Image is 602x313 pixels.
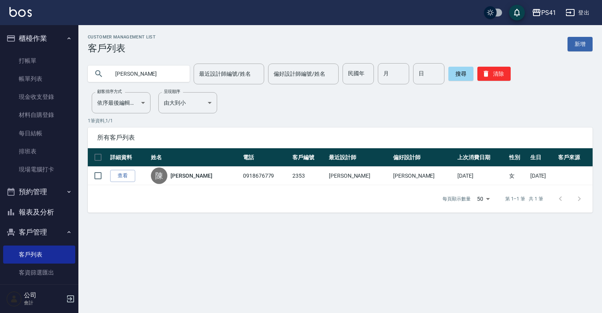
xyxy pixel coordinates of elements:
[3,182,75,202] button: 預約管理
[3,202,75,222] button: 報表及分析
[88,117,593,124] p: 1 筆資料, 1 / 1
[108,148,149,167] th: 詳細資料
[3,70,75,88] a: 帳單列表
[290,148,327,167] th: 客戶編號
[3,246,75,264] a: 客戶列表
[241,167,290,185] td: 0918676779
[541,8,556,18] div: PS41
[3,52,75,70] a: 打帳單
[149,148,241,167] th: 姓名
[507,148,528,167] th: 性別
[3,88,75,106] a: 現金收支登錄
[442,195,471,202] p: 每頁顯示數量
[24,299,64,306] p: 會計
[3,142,75,160] a: 排班表
[474,188,493,209] div: 50
[3,124,75,142] a: 每日結帳
[455,167,507,185] td: [DATE]
[528,148,556,167] th: 生日
[568,37,593,51] a: 新增
[3,264,75,282] a: 客資篩選匯出
[529,5,559,21] button: PS41
[88,43,156,54] h3: 客戶列表
[290,167,327,185] td: 2353
[455,148,507,167] th: 上次消費日期
[3,28,75,49] button: 櫃檯作業
[391,167,455,185] td: [PERSON_NAME]
[327,167,391,185] td: [PERSON_NAME]
[110,63,183,84] input: 搜尋關鍵字
[556,148,593,167] th: 客戶來源
[528,167,556,185] td: [DATE]
[97,134,583,142] span: 所有客戶列表
[24,291,64,299] h5: 公司
[562,5,593,20] button: 登出
[9,7,32,17] img: Logo
[88,35,156,40] h2: Customer Management List
[477,67,511,81] button: 清除
[3,282,75,300] a: 卡券管理
[151,167,167,184] div: 陳
[3,160,75,178] a: 現場電腦打卡
[6,291,22,307] img: Person
[507,167,528,185] td: 女
[158,92,217,113] div: 由大到小
[110,170,135,182] a: 查看
[391,148,455,167] th: 偏好設計師
[92,92,150,113] div: 依序最後編輯時間
[3,106,75,124] a: 材料自購登錄
[170,172,212,180] a: [PERSON_NAME]
[97,89,122,95] label: 顧客排序方式
[505,195,543,202] p: 第 1–1 筆 共 1 筆
[241,148,290,167] th: 電話
[327,148,391,167] th: 最近設計師
[3,222,75,242] button: 客戶管理
[164,89,180,95] label: 呈現順序
[509,5,525,20] button: save
[448,67,473,81] button: 搜尋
